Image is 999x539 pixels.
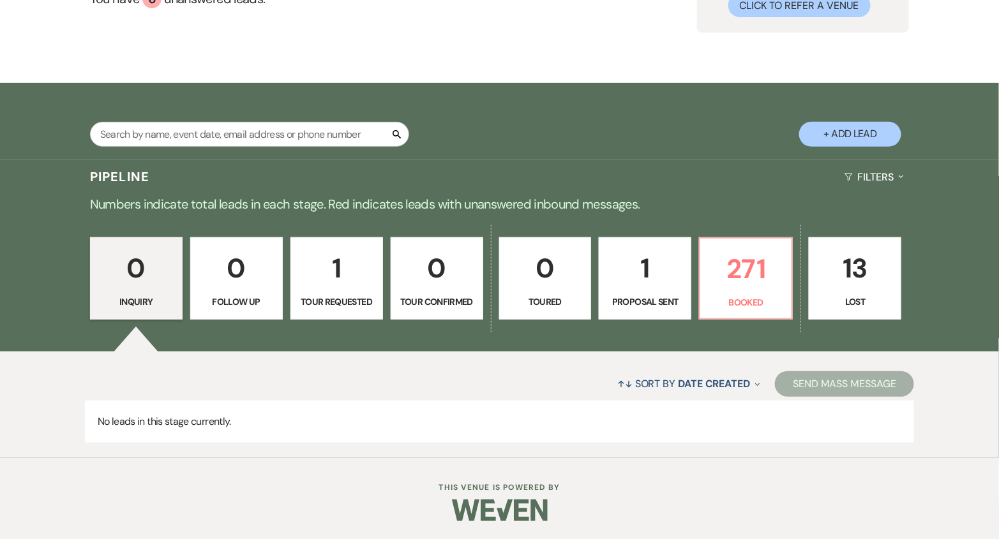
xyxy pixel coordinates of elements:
[85,401,914,443] p: No leads in this stage currently.
[399,247,475,290] p: 0
[775,371,914,397] button: Send Mass Message
[708,295,784,309] p: Booked
[452,488,548,533] img: Weven Logo
[507,295,583,309] p: Toured
[699,237,793,320] a: 271Booked
[799,122,901,147] button: + Add Lead
[98,295,174,309] p: Inquiry
[839,160,909,194] button: Filters
[90,122,409,147] input: Search by name, event date, email address or phone number
[708,247,784,290] p: 271
[299,295,375,309] p: Tour Requested
[40,194,959,214] p: Numbers indicate total leads in each stage. Red indicates leads with unanswered inbound messages.
[612,367,765,401] button: Sort By Date Created
[90,168,150,186] h3: Pipeline
[599,237,691,320] a: 1Proposal Sent
[817,295,893,309] p: Lost
[499,237,592,320] a: 0Toured
[391,237,483,320] a: 0Tour Confirmed
[199,295,274,309] p: Follow Up
[299,247,375,290] p: 1
[190,237,283,320] a: 0Follow Up
[817,247,893,290] p: 13
[607,295,683,309] p: Proposal Sent
[678,377,750,390] span: Date Created
[399,295,475,309] p: Tour Confirmed
[809,237,901,320] a: 13Lost
[507,247,583,290] p: 0
[90,237,183,320] a: 0Inquiry
[607,247,683,290] p: 1
[199,247,274,290] p: 0
[290,237,383,320] a: 1Tour Requested
[98,247,174,290] p: 0
[617,377,633,390] span: ↑↓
